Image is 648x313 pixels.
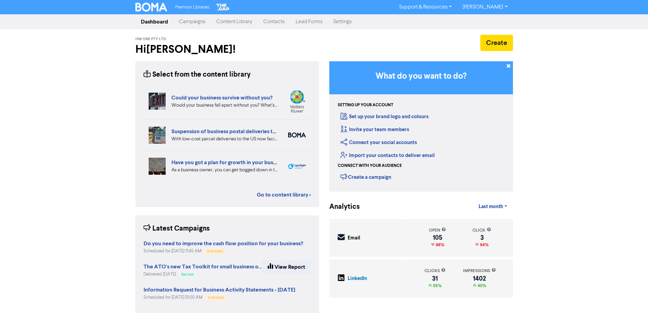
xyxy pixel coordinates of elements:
[135,3,167,12] img: BOMA Logo
[340,113,429,120] a: Set up your brand logo and colours
[340,126,409,133] a: Invite your team members
[135,37,166,42] span: HW One Pty Ltd
[208,296,224,299] span: Scheduled
[329,202,351,212] div: Analytics
[473,200,513,214] a: Last month
[144,294,295,301] div: Scheduled for [DATE] 10:00 AM
[394,2,457,13] a: Support & Resources
[215,3,230,12] img: The Gap
[480,35,513,51] button: Create
[135,15,173,29] a: Dashboard
[173,15,211,29] a: Campaigns
[288,132,306,138] img: boma
[262,260,311,274] a: View Report
[340,139,417,146] a: Connect your social accounts
[144,271,262,278] div: Delivered [DATE]
[614,280,648,313] iframe: Chat Widget
[463,268,496,274] div: impressions
[171,94,272,101] a: Could your business survive without you?
[338,163,402,169] div: Connect with your audience
[429,227,446,234] div: open
[432,283,442,288] span: 55%
[171,159,288,166] a: Have you got a plan for growth in your business?
[144,286,295,293] strong: Information Request for Business Activity Statements - [DATE]
[135,43,319,56] h2: Hi [PERSON_NAME] !
[144,248,303,254] div: Scheduled for [DATE] 11:45 AM
[434,242,444,248] span: 88%
[181,273,194,276] span: Success
[338,102,393,108] div: Setting up your account
[171,128,411,135] a: Suspension of business postal deliveries to the [GEOGRAPHIC_DATA]: what options do you have?
[348,275,367,283] div: LinkedIn
[479,204,503,210] span: Last month
[175,5,210,10] span: Premium Libraries:
[457,2,513,13] a: [PERSON_NAME]
[171,167,278,174] div: As a business owner, you can get bogged down in the demands of day-to-day business. We can help b...
[258,15,290,29] a: Contacts
[328,15,357,29] a: Settings
[463,276,496,281] div: 1402
[339,72,503,81] h3: What do you want to do?
[429,235,446,240] div: 105
[144,287,295,293] a: Information Request for Business Activity Statements - [DATE]
[144,241,303,247] a: Do you need to improve the cash flow position for your business?
[472,227,491,234] div: click
[425,276,446,281] div: 31
[425,268,446,274] div: clicks
[290,15,328,29] a: Lead Forms
[257,191,311,199] a: Go to content library >
[348,234,360,242] div: Email
[171,102,278,109] div: Would your business fall apart without you? What’s your Plan B in case of accident, illness, or j...
[144,223,210,234] div: Latest Campaigns
[144,264,273,270] a: The ATO's new Tax Toolkit for small business owners
[171,136,278,143] div: With low-cost parcel deliveries to the US now facing tariffs, many international postal services ...
[329,61,513,192] div: Getting Started in BOMA
[288,163,306,169] img: spotlight
[207,250,223,253] span: Scheduled
[340,172,391,182] div: Create a campaign
[476,283,486,288] span: 40%
[144,69,251,80] div: Select from the content library
[340,152,435,159] a: Import your contacts to deliver email
[211,15,258,29] a: Content Library
[144,240,303,247] strong: Do you need to improve the cash flow position for your business?
[288,90,306,113] img: wolterskluwer
[472,235,491,240] div: 3
[479,242,488,248] span: 94%
[144,263,273,270] strong: The ATO's new Tax Toolkit for small business owners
